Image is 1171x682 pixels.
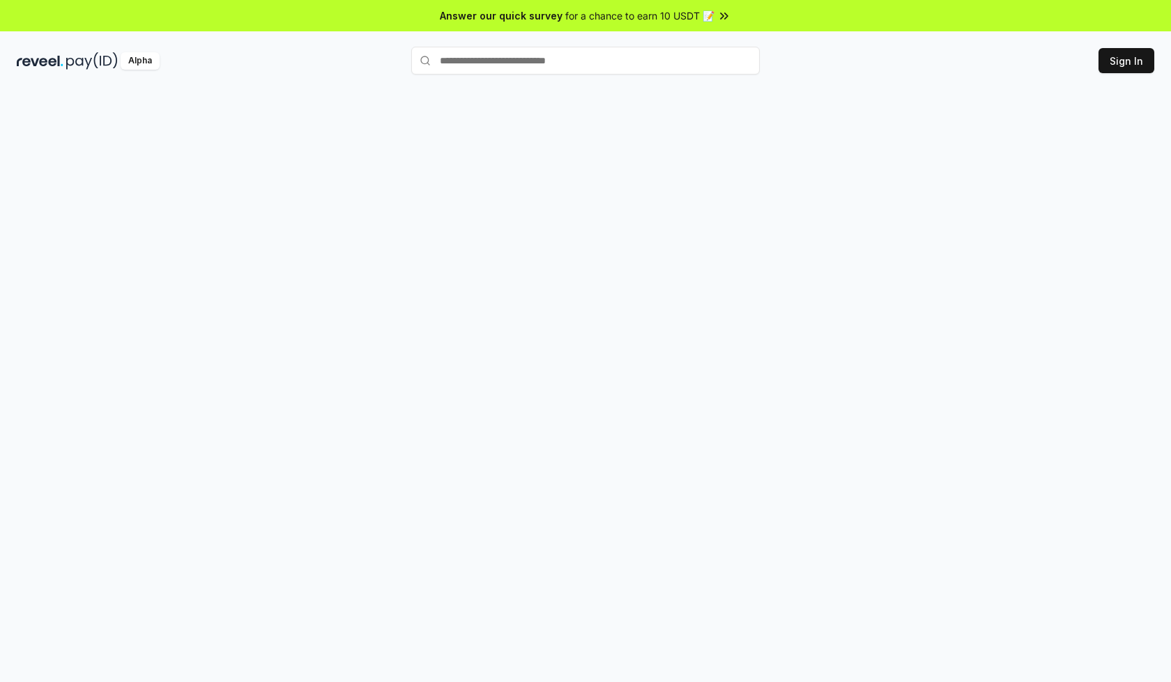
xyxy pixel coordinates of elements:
[121,52,160,70] div: Alpha
[565,8,714,23] span: for a chance to earn 10 USDT 📝
[1099,48,1154,73] button: Sign In
[17,52,63,70] img: reveel_dark
[440,8,562,23] span: Answer our quick survey
[66,52,118,70] img: pay_id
